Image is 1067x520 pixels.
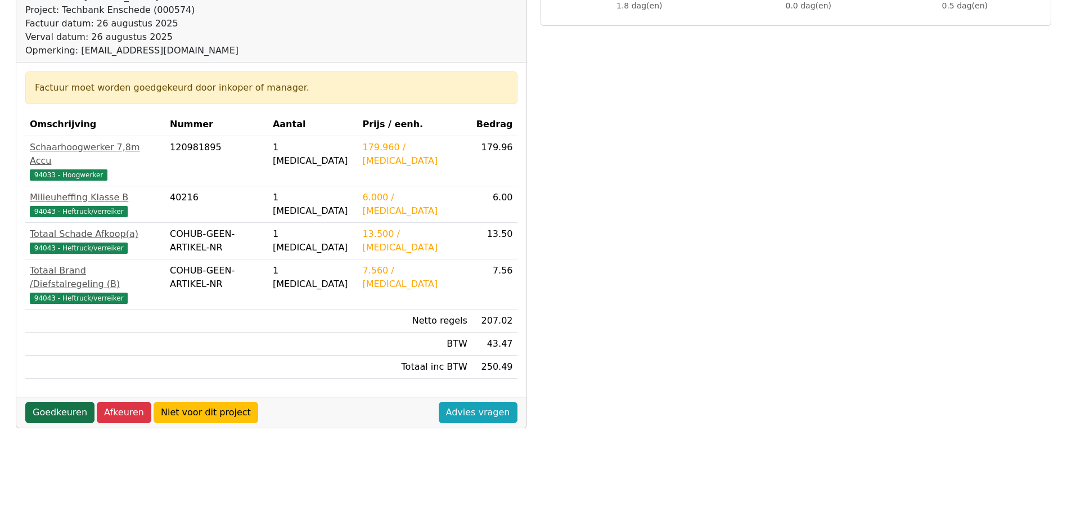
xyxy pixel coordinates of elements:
[154,402,258,423] a: Niet voor dit project
[25,30,238,44] div: Verval datum: 26 augustus 2025
[25,17,238,30] div: Factuur datum: 26 augustus 2025
[358,356,471,379] td: Totaal inc BTW
[97,402,151,423] a: Afkeuren
[362,141,467,168] div: 179.960 / [MEDICAL_DATA]
[30,227,161,254] a: Totaal Schade Afkoop(a)94043 - Heftruck/verreiker
[358,333,471,356] td: BTW
[273,141,354,168] div: 1 [MEDICAL_DATA]
[362,264,467,291] div: 7.560 / [MEDICAL_DATA]
[273,264,354,291] div: 1 [MEDICAL_DATA]
[439,402,517,423] a: Advies vragen
[165,223,268,259] td: COHUB-GEEN-ARTIKEL-NR
[268,113,358,136] th: Aantal
[942,1,988,10] span: 0.5 dag(en)
[25,113,165,136] th: Omschrijving
[358,113,471,136] th: Prijs / eenh.
[35,81,508,95] div: Factuur moet worden goedgekeurd door inkoper of manager.
[30,191,161,204] div: Milieuheffing Klasse B
[30,141,161,168] div: Schaarhoogwerker 7,8m Accu
[472,223,517,259] td: 13.50
[30,227,161,241] div: Totaal Schade Afkoop(a)
[165,186,268,223] td: 40216
[25,44,238,57] div: Opmerking: [EMAIL_ADDRESS][DOMAIN_NAME]
[616,1,662,10] span: 1.8 dag(en)
[165,136,268,186] td: 120981895
[273,191,354,218] div: 1 [MEDICAL_DATA]
[165,259,268,310] td: COHUB-GEEN-ARTIKEL-NR
[165,113,268,136] th: Nummer
[362,227,467,254] div: 13.500 / [MEDICAL_DATA]
[30,141,161,181] a: Schaarhoogwerker 7,8m Accu94033 - Hoogwerker
[25,3,238,17] div: Project: Techbank Enschede (000574)
[30,293,128,304] span: 94043 - Heftruck/verreiker
[786,1,831,10] span: 0.0 dag(en)
[30,206,128,217] span: 94043 - Heftruck/verreiker
[30,243,128,254] span: 94043 - Heftruck/verreiker
[30,191,161,218] a: Milieuheffing Klasse B94043 - Heftruck/verreiker
[30,169,107,181] span: 94033 - Hoogwerker
[472,259,517,310] td: 7.56
[30,264,161,304] a: Totaal Brand /Diefstalregeling (B)94043 - Heftruck/verreiker
[472,333,517,356] td: 43.47
[472,356,517,379] td: 250.49
[25,402,94,423] a: Goedkeuren
[30,264,161,291] div: Totaal Brand /Diefstalregeling (B)
[273,227,354,254] div: 1 [MEDICAL_DATA]
[472,113,517,136] th: Bedrag
[362,191,467,218] div: 6.000 / [MEDICAL_DATA]
[472,310,517,333] td: 207.02
[358,310,471,333] td: Netto regels
[472,136,517,186] td: 179.96
[472,186,517,223] td: 6.00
